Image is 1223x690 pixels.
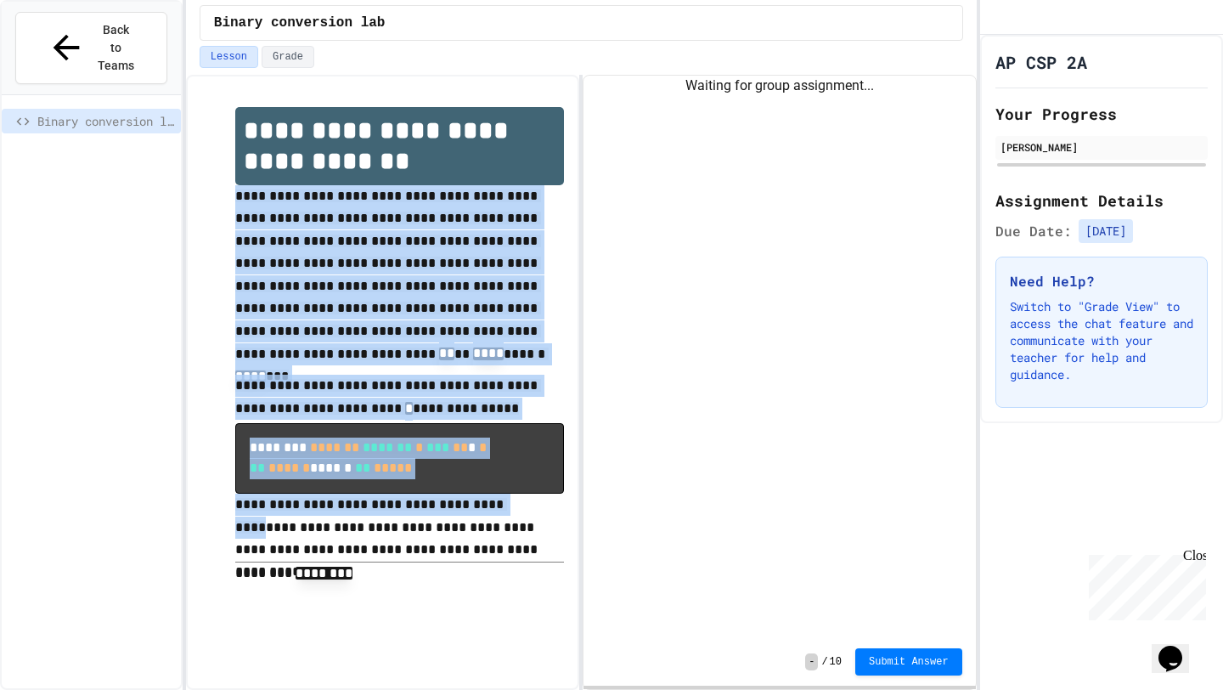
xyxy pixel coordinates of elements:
[1000,139,1203,155] div: [PERSON_NAME]
[995,50,1087,74] h1: AP CSP 2A
[1010,298,1193,383] p: Switch to "Grade View" to access the chat feature and communicate with your teacher for help and ...
[1082,548,1206,620] iframe: chat widget
[37,112,174,130] span: Binary conversion lab
[995,189,1208,212] h2: Assignment Details
[96,21,136,75] span: Back to Teams
[15,12,167,84] button: Back to Teams
[262,46,314,68] button: Grade
[1079,219,1133,243] span: [DATE]
[805,653,818,670] span: -
[7,7,117,108] div: Chat with us now!Close
[1010,271,1193,291] h3: Need Help?
[830,655,842,669] span: 10
[214,13,386,33] span: Binary conversion lab
[1152,622,1206,673] iframe: chat widget
[995,102,1208,126] h2: Your Progress
[200,46,258,68] button: Lesson
[821,655,827,669] span: /
[855,648,962,676] button: Submit Answer
[869,655,949,669] span: Submit Answer
[995,221,1072,241] span: Due Date:
[583,76,975,96] div: Waiting for group assignment...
